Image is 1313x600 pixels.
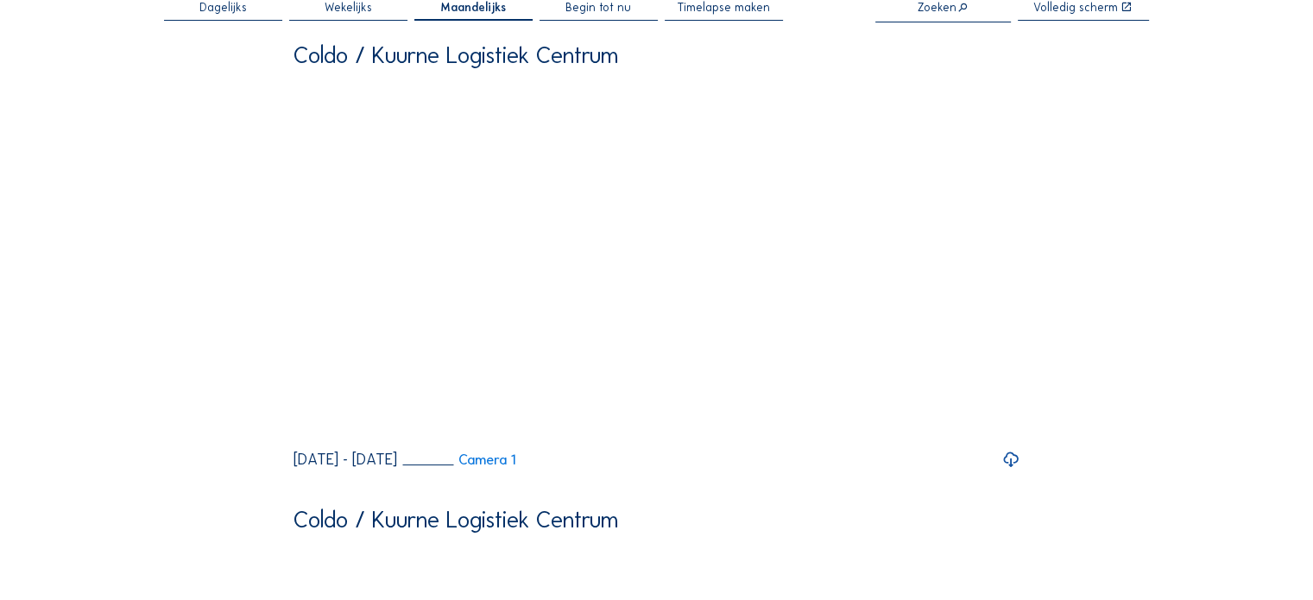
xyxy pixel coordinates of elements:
span: Wekelijks [325,2,372,14]
div: [DATE] - [DATE] [294,452,397,468]
video: Your browser does not support the video tag. [294,77,1019,440]
div: Coldo / Kuurne Logistiek Centrum [294,43,618,66]
span: Timelapse maken [677,2,770,14]
span: Begin tot nu [565,2,631,14]
span: Maandelijks [441,2,506,14]
span: Dagelijks [199,2,247,14]
div: Volledig scherm [1033,2,1118,14]
a: Camera 1 [402,453,515,467]
div: Coldo / Kuurne Logistiek Centrum [294,508,618,531]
